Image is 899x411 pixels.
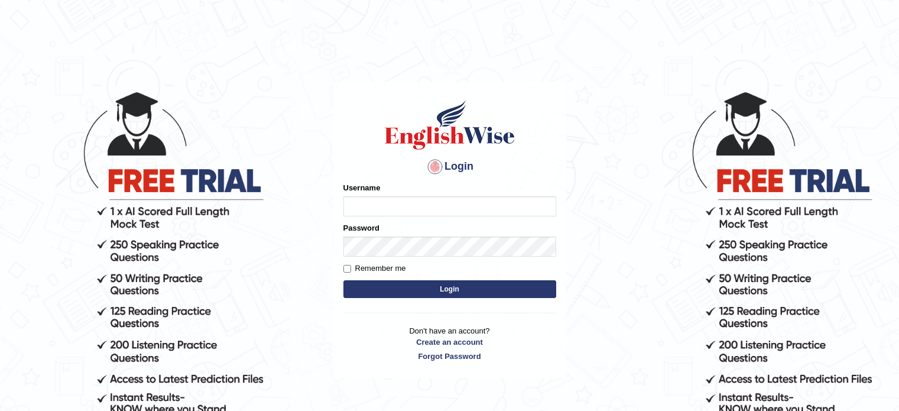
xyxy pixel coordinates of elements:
label: Password [343,222,379,234]
input: Remember me [343,265,351,273]
img: Logo of English Wise sign in for intelligent practice with AI [382,98,517,151]
label: Username [343,182,381,193]
button: Login [343,280,556,298]
a: Create an account [343,336,556,348]
h4: Login [343,157,556,176]
label: Remember me [343,263,406,274]
p: Don't have an account? [343,325,556,362]
a: Forgot Password [343,351,556,362]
